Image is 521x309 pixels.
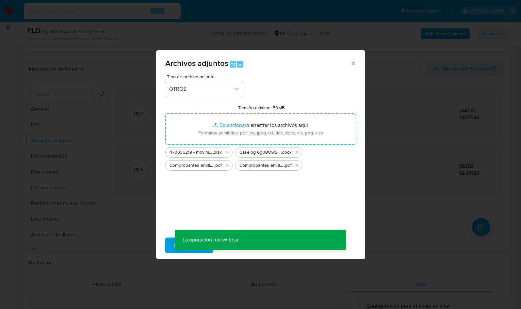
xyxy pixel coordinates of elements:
ul: Archivos seleccionados [165,145,356,171]
p: La operación fue exitosa [175,230,246,250]
span: .xlsx [213,149,222,156]
span: ⌥ [231,61,236,68]
span: 470336219 - movimientos [170,149,213,156]
span: .pdf [214,162,222,169]
span: Archivos adjuntos [165,57,228,69]
button: Cerrar [350,60,356,66]
span: Caselog 6g08OwSpacU9F1BNA04ykz9D_2025_09_17_19_51_38 [239,149,281,156]
label: Tamaño máximo: 50MB [238,105,285,111]
button: Eliminar Caselog 6g08OwSpacU9F1BNA04ykz9D_2025_09_17_19_51_38.docx [293,148,301,156]
button: Eliminar 470336219 - movimientos.xlsx [223,148,231,156]
span: Subir archivo [174,238,205,253]
button: Eliminar Comprobantes emitidos 2024.pdf [223,162,231,169]
span: Cancelar [224,238,246,253]
span: Comprobantes emitidos 2024 [170,162,214,169]
span: a [239,61,241,68]
span: .pdf [284,162,292,169]
button: OTROS [165,81,244,97]
span: .docx [281,149,292,156]
span: OTROS [169,86,233,92]
button: Eliminar Comprobantes emitidos 2025.pdf [293,162,301,169]
button: Subir archivo [165,238,213,253]
span: Tipo de archivo adjunto [167,74,245,79]
span: Comprobantes emitidos 2025 [239,162,284,169]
